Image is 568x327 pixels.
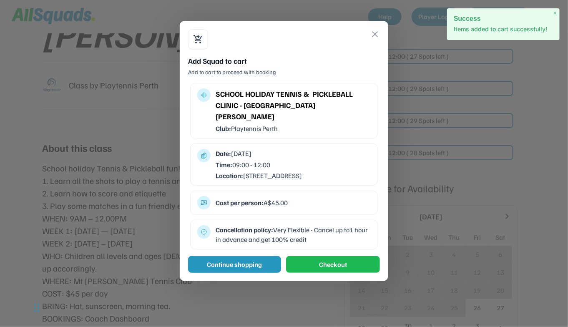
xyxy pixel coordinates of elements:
strong: Cost per person: [216,199,264,207]
button: Continue shopping [188,256,281,273]
div: Add Squad to cart [188,56,380,66]
strong: Date: [216,149,231,158]
div: Playtennis Perth [216,124,371,133]
div: A$45.00 [216,198,371,207]
button: shopping_cart_checkout [193,34,203,44]
strong: Location: [216,171,243,180]
button: Checkout [286,256,380,273]
div: SCHOOL HOLIDAY TENNIS & PICKLEBALL CLINIC - [GEOGRAPHIC_DATA][PERSON_NAME] [216,88,371,122]
div: [STREET_ADDRESS] [216,171,371,180]
span: × [553,10,557,17]
div: 09:00 - 12:00 [216,160,371,169]
strong: Time: [216,161,232,169]
strong: Cancellation policy: [216,226,273,234]
h2: Success [454,15,553,22]
button: multitrack_audio [201,92,207,98]
p: Items added to cart successfully! [454,25,553,33]
button: close [370,29,380,39]
div: [DATE] [216,149,371,158]
div: Very Flexible - Cancel up to1 hour in advance and get 100% credit [216,225,371,244]
div: Add to cart to proceed with booking [188,68,380,76]
strong: Club: [216,124,231,133]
